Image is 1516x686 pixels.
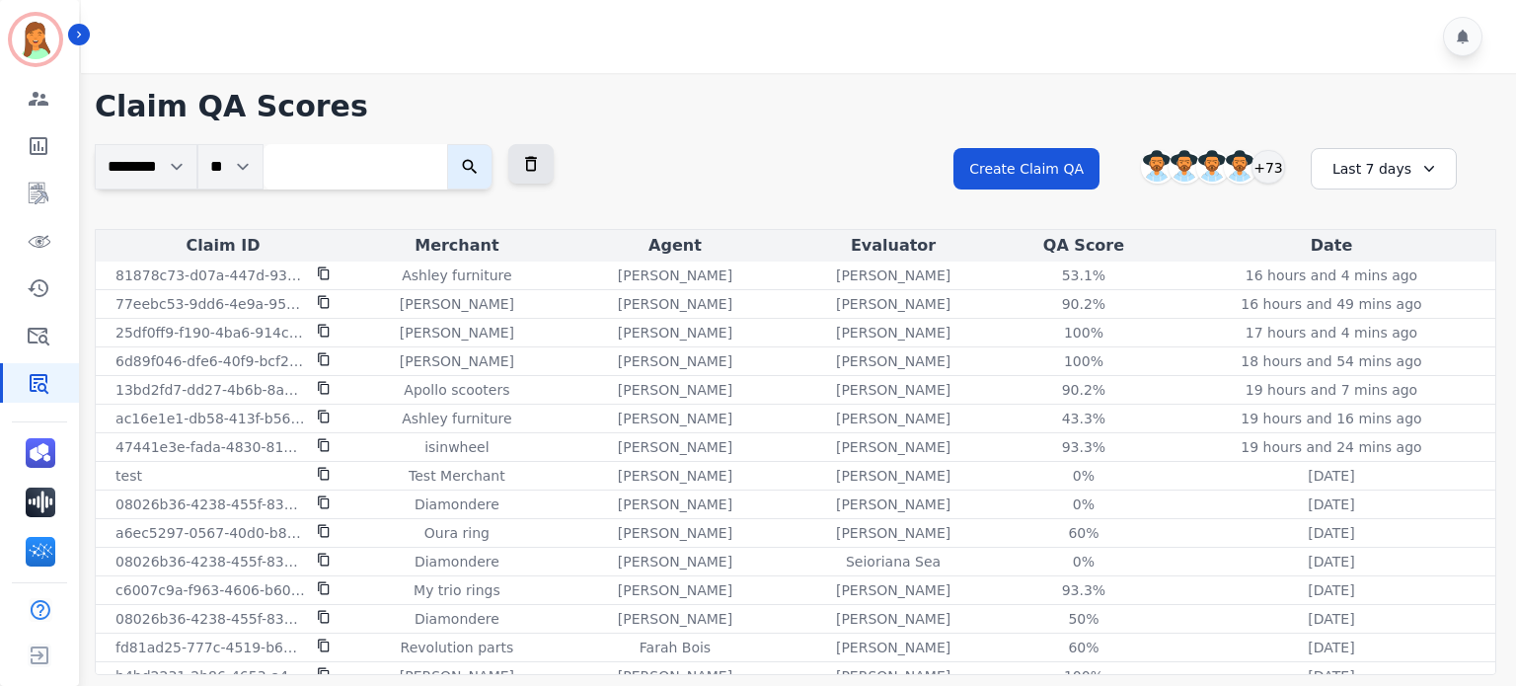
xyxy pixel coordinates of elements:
p: [PERSON_NAME] [836,609,950,629]
p: [PERSON_NAME] [618,666,732,686]
p: [PERSON_NAME] [400,323,514,343]
h1: Claim QA Scores [95,89,1496,124]
p: [PERSON_NAME] [618,294,732,314]
p: [PERSON_NAME] [836,495,950,514]
p: 47441e3e-fada-4830-8153-22fe9701626a [115,437,305,457]
div: 0% [1039,495,1128,514]
p: Ashley furniture [402,266,511,285]
div: Merchant [354,234,560,258]
p: My trio rings [414,580,500,600]
p: 18 hours and 54 mins ago [1241,351,1421,371]
p: Farah Bois [640,638,711,657]
p: b4bd2231-2b86-4653-a481-76c912e9d759 [115,666,305,686]
p: 13bd2fd7-dd27-4b6b-8aa8-b1989a021401 [115,380,305,400]
p: [DATE] [1308,580,1354,600]
div: 93.3% [1039,580,1128,600]
p: [PERSON_NAME] [618,351,732,371]
p: 19 hours and 24 mins ago [1241,437,1421,457]
div: QA Score [1004,234,1164,258]
p: a6ec5297-0567-40d0-b81f-8e59e01dd74e [115,523,305,543]
p: Oura ring [424,523,490,543]
div: 100% [1039,351,1128,371]
p: 25df0ff9-f190-4ba6-914c-80484fa63564 [115,323,305,343]
div: 90.2% [1039,294,1128,314]
img: Bordered avatar [12,16,59,63]
div: 50% [1039,609,1128,629]
p: [PERSON_NAME] [400,666,514,686]
p: Apollo scooters [404,380,509,400]
p: [PERSON_NAME] [618,466,732,486]
p: [DATE] [1308,466,1354,486]
p: fd81ad25-777c-4519-b6a9-7000c0566b29 [115,638,305,657]
p: ac16e1e1-db58-413f-b566-7b534eb28ae7 [115,409,305,428]
p: [PERSON_NAME] [836,266,950,285]
div: Last 7 days [1311,148,1457,190]
p: Diamondere [415,495,499,514]
p: [PERSON_NAME] [618,580,732,600]
div: 90.2% [1039,380,1128,400]
p: 81878c73-d07a-447d-9322-f48ec1b9bbbe [115,266,305,285]
p: [PERSON_NAME] [836,351,950,371]
div: 0% [1039,466,1128,486]
p: Test Merchant [409,466,505,486]
p: [PERSON_NAME] [836,323,950,343]
p: 17 hours and 4 mins ago [1246,323,1417,343]
div: 60% [1039,523,1128,543]
p: [DATE] [1308,523,1354,543]
p: test [115,466,142,486]
p: [PERSON_NAME] [836,580,950,600]
p: [PERSON_NAME] [618,609,732,629]
p: 08026b36-4238-455f-832e-bcdcc263af9a [115,495,305,514]
p: [PERSON_NAME] [836,437,950,457]
div: 93.3% [1039,437,1128,457]
div: 100% [1039,323,1128,343]
div: 43.3% [1039,409,1128,428]
p: [PERSON_NAME] [618,323,732,343]
p: Diamondere [415,552,499,572]
p: Diamondere [415,609,499,629]
p: 08026b36-4238-455f-832e-bcdcc263af9a [115,552,305,572]
p: [DATE] [1308,552,1354,572]
div: Evaluator [791,234,996,258]
div: Agent [568,234,784,258]
p: 16 hours and 49 mins ago [1241,294,1421,314]
div: 60% [1039,638,1128,657]
p: isinwheel [424,437,489,457]
p: 19 hours and 7 mins ago [1246,380,1417,400]
button: Create Claim QA [953,148,1099,190]
p: [PERSON_NAME] [836,380,950,400]
p: [DATE] [1308,666,1354,686]
div: 53.1% [1039,266,1128,285]
p: [PERSON_NAME] [836,409,950,428]
p: [PERSON_NAME] [836,666,950,686]
p: 08026b36-4238-455f-832e-bcdcc263af9a [115,609,305,629]
p: [PERSON_NAME] [618,380,732,400]
p: [DATE] [1308,638,1354,657]
div: 0% [1039,552,1128,572]
p: [PERSON_NAME] [618,523,732,543]
p: [PERSON_NAME] [400,294,514,314]
p: 16 hours and 4 mins ago [1246,266,1417,285]
p: 77eebc53-9dd6-4e9a-9591-c806c8b647c0 [115,294,305,314]
p: [DATE] [1308,495,1354,514]
p: Seioriana Sea [846,552,941,572]
p: [PERSON_NAME] [618,552,732,572]
p: Ashley furniture [402,409,511,428]
p: [PERSON_NAME] [618,266,732,285]
p: [PERSON_NAME] [618,409,732,428]
p: [PERSON_NAME] [836,294,950,314]
div: Date [1172,234,1491,258]
p: c6007c9a-f963-4606-b607-0077c5758a6b [115,580,305,600]
p: [PERSON_NAME] [400,351,514,371]
div: 100% [1039,666,1128,686]
div: +73 [1251,150,1285,184]
p: [PERSON_NAME] [836,638,950,657]
p: [PERSON_NAME] [836,466,950,486]
p: Revolution parts [401,638,514,657]
p: [PERSON_NAME] [618,495,732,514]
p: 6d89f046-dfe6-40f9-bcf2-89a80d995a22 [115,351,305,371]
p: [PERSON_NAME] [618,437,732,457]
p: [PERSON_NAME] [836,523,950,543]
p: 19 hours and 16 mins ago [1241,409,1421,428]
div: Claim ID [100,234,346,258]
